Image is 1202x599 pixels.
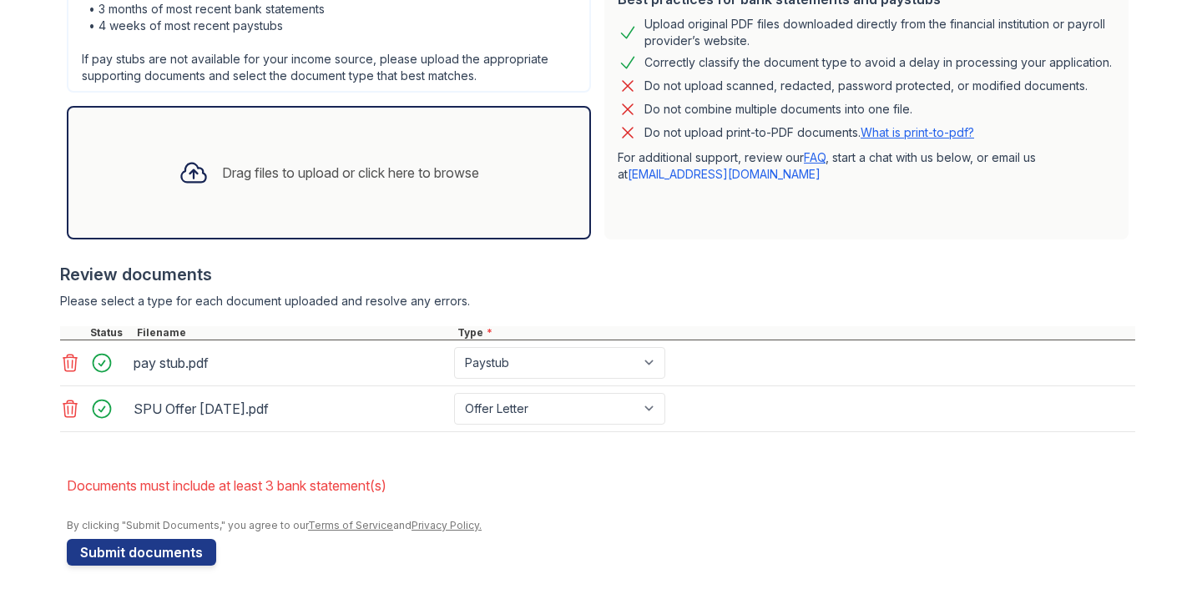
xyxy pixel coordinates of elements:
[134,326,454,340] div: Filename
[628,167,821,181] a: [EMAIL_ADDRESS][DOMAIN_NAME]
[644,99,912,119] div: Do not combine multiple documents into one file.
[308,519,393,531] a: Terms of Service
[412,519,482,531] a: Privacy Policy.
[804,150,826,164] a: FAQ
[454,326,1135,340] div: Type
[644,53,1112,73] div: Correctly classify the document type to avoid a delay in processing your application.
[644,124,974,141] p: Do not upload print-to-PDF documents.
[67,469,1135,502] li: Documents must include at least 3 bank statement(s)
[644,76,1088,96] div: Do not upload scanned, redacted, password protected, or modified documents.
[67,519,1135,532] div: By clicking "Submit Documents," you agree to our and
[861,125,974,139] a: What is print-to-pdf?
[67,539,216,566] button: Submit documents
[60,293,1135,310] div: Please select a type for each document uploaded and resolve any errors.
[644,16,1115,49] div: Upload original PDF files downloaded directly from the financial institution or payroll provider’...
[222,163,479,183] div: Drag files to upload or click here to browse
[134,350,447,376] div: pay stub.pdf
[618,149,1115,183] p: For additional support, review our , start a chat with us below, or email us at
[60,263,1135,286] div: Review documents
[87,326,134,340] div: Status
[134,395,447,422] div: SPU Offer [DATE].pdf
